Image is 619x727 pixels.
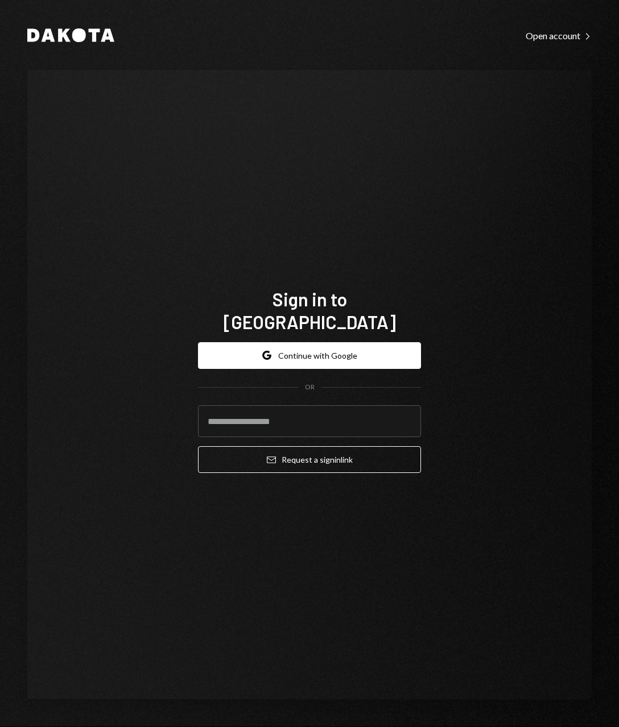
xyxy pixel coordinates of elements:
a: Open account [526,29,592,41]
div: Open account [526,30,592,41]
button: Continue with Google [198,342,421,369]
button: Request a signinlink [198,446,421,473]
div: OR [305,383,315,392]
h1: Sign in to [GEOGRAPHIC_DATA] [198,288,421,333]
